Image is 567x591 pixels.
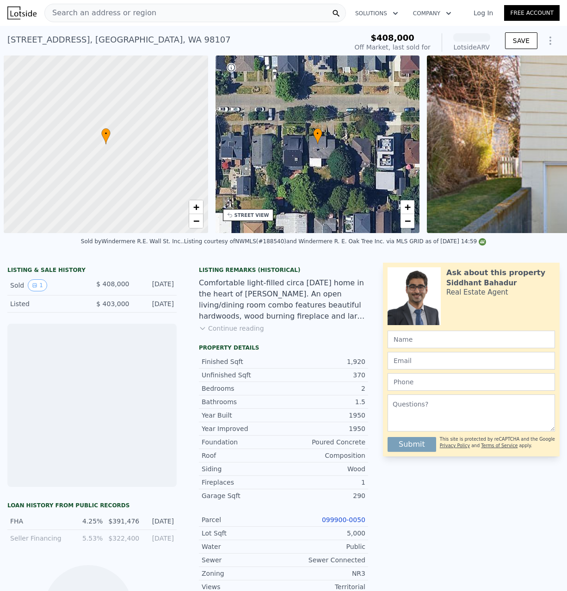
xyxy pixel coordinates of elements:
div: Foundation [202,437,283,447]
div: Sewer Connected [283,555,365,565]
div: 370 [283,370,365,380]
div: Comfortable light-filled circa [DATE] home in the heart of [PERSON_NAME]. An open living/dining r... [199,277,368,322]
div: $322,400 [108,534,139,543]
a: Log In [462,8,504,18]
a: Free Account [504,5,560,21]
button: Continue reading [199,324,264,333]
div: Poured Concrete [283,437,365,447]
div: [DATE] [145,517,174,526]
div: Parcel [202,515,283,524]
span: • [101,129,111,138]
div: • [313,128,322,144]
span: $408,000 [370,33,414,43]
div: [DATE] [137,299,174,308]
span: $ 403,000 [96,300,129,308]
a: Zoom out [401,214,414,228]
div: Seller Financing [10,534,68,543]
div: 2 [283,384,365,393]
span: − [193,215,199,227]
div: Ask about this property [446,267,545,278]
div: Year Improved [202,424,283,433]
div: Garage Sqft [202,491,283,500]
div: Off Market, last sold for [355,43,431,52]
div: Real Estate Agent [446,288,508,297]
div: Lotside ARV [453,43,490,52]
div: Listing courtesy of NWMLS (#188540) and Windermere R. E. Oak Tree Inc. via MLS GRID as of [DATE] ... [184,238,487,245]
div: 5.53% [74,534,103,543]
a: 099900-0050 [322,516,365,523]
div: Unfinished Sqft [202,370,283,380]
span: − [405,215,411,227]
div: Listing Remarks (Historical) [199,266,368,274]
div: Wood [283,464,365,474]
button: Solutions [348,5,406,22]
div: 1,920 [283,357,365,366]
div: Composition [283,451,365,460]
a: Zoom in [401,200,414,214]
div: FHA [10,517,68,526]
div: 4.25% [74,517,103,526]
a: Terms of Service [481,443,518,448]
div: Finished Sqft [202,357,283,366]
div: Bathrooms [202,397,283,406]
button: Company [406,5,459,22]
button: SAVE [505,32,537,49]
button: Submit [388,437,436,452]
div: 1950 [283,424,365,433]
span: + [405,201,411,213]
div: [DATE] [145,534,174,543]
div: Listed [10,299,85,308]
div: Year Built [202,411,283,420]
div: Property details [199,344,368,351]
div: [DATE] [137,279,174,291]
span: $ 408,000 [96,280,129,288]
div: Sold [10,279,85,291]
div: LISTING & SALE HISTORY [7,266,177,276]
div: This site is protected by reCAPTCHA and the Google and apply. [440,433,555,452]
div: Sold by Windermere R.E. Wall St. Inc. . [81,238,184,245]
div: 1950 [283,411,365,420]
div: NR3 [283,569,365,578]
div: Loan history from public records [7,502,177,509]
img: Lotside [7,6,37,19]
div: Bedrooms [202,384,283,393]
a: Zoom in [189,200,203,214]
div: Siding [202,464,283,474]
div: Fireplaces [202,478,283,487]
div: [STREET_ADDRESS] , [GEOGRAPHIC_DATA] , WA 98107 [7,33,231,46]
button: View historical data [28,279,47,291]
div: 290 [283,491,365,500]
span: Search an address or region [45,7,156,18]
div: Sewer [202,555,283,565]
input: Phone [388,373,555,391]
span: • [313,129,322,138]
div: Roof [202,451,283,460]
span: + [193,201,199,213]
button: Show Options [541,31,560,50]
div: Water [202,542,283,551]
div: 1.5 [283,397,365,406]
div: STREET VIEW [234,212,269,219]
div: Lot Sqft [202,529,283,538]
a: Zoom out [189,214,203,228]
div: Siddhant Bahadur [446,278,517,288]
div: • [101,128,111,144]
div: $391,476 [108,517,139,526]
div: 1 [283,478,365,487]
a: Privacy Policy [440,443,470,448]
div: Zoning [202,569,283,578]
input: Email [388,352,555,369]
div: Public [283,542,365,551]
div: 5,000 [283,529,365,538]
input: Name [388,331,555,348]
img: NWMLS Logo [479,238,486,246]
